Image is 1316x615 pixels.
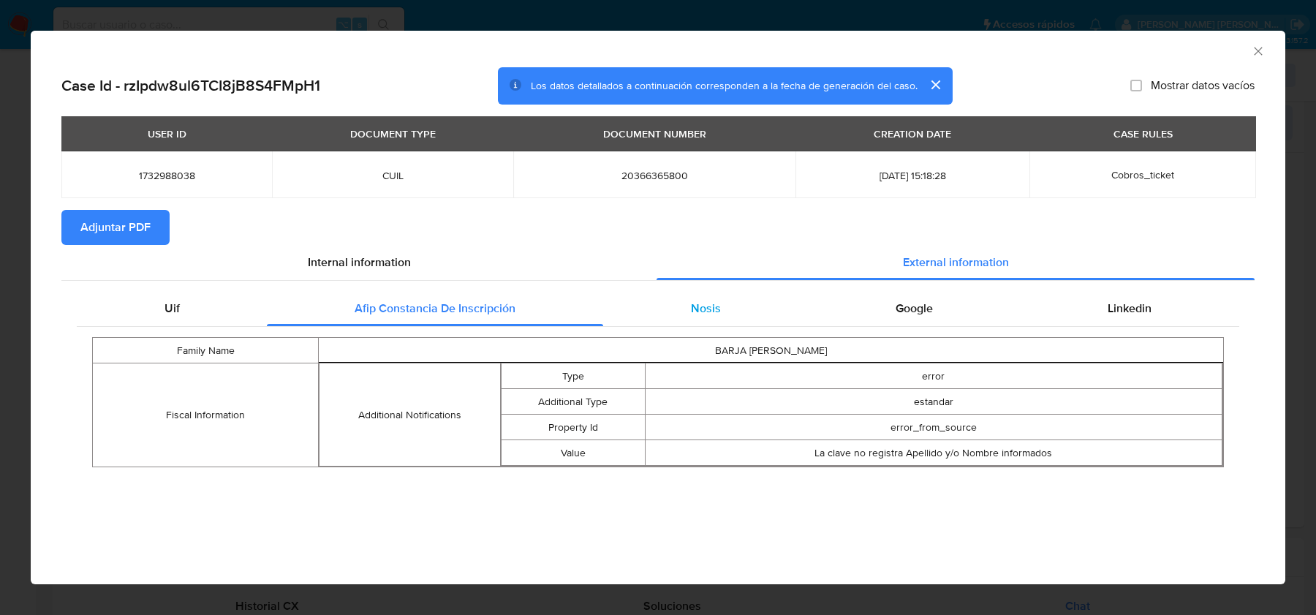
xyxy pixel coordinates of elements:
td: BARJA [PERSON_NAME] [319,338,1224,363]
td: error [645,363,1222,389]
span: Cobros_ticket [1111,167,1174,182]
td: Fiscal Information [93,363,319,467]
span: [DATE] 15:18:28 [813,169,1013,182]
span: CUIL [290,169,496,182]
td: Additional Type [501,389,645,415]
button: Cerrar ventana [1251,44,1264,57]
div: DOCUMENT NUMBER [594,121,715,146]
div: USER ID [139,121,195,146]
div: Detailed info [61,245,1255,280]
td: Family Name [93,338,319,363]
input: Mostrar datos vacíos [1130,80,1142,91]
span: Uif [164,300,180,317]
div: CREATION DATE [865,121,960,146]
span: Nosis [691,300,721,317]
span: Mostrar datos vacíos [1151,78,1255,93]
span: Google [896,300,933,317]
span: Internal information [308,254,411,271]
div: DOCUMENT TYPE [341,121,445,146]
td: Value [501,440,645,466]
td: estandar [645,389,1222,415]
span: Linkedin [1108,300,1151,317]
div: CASE RULES [1105,121,1181,146]
span: Adjuntar PDF [80,211,151,244]
div: La clave no registra Apellido y/o Nombre informados [646,446,1222,461]
div: Detailed external info [77,291,1239,326]
span: Afip Constancia De Inscripción [355,300,515,317]
td: Type [501,363,645,389]
span: Los datos detallados a continuación corresponden a la fecha de generación del caso. [531,78,918,93]
span: 1732988038 [79,169,254,182]
h2: Case Id - rzIpdw8ul6TCI8jB8S4FMpH1 [61,76,320,95]
button: Adjuntar PDF [61,210,170,245]
span: External information [903,254,1009,271]
td: error_from_source [645,415,1222,440]
button: cerrar [918,67,953,102]
div: closure-recommendation-modal [31,31,1285,584]
td: Additional Notifications [319,363,500,467]
td: Property Id [501,415,645,440]
span: 20366365800 [531,169,777,182]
